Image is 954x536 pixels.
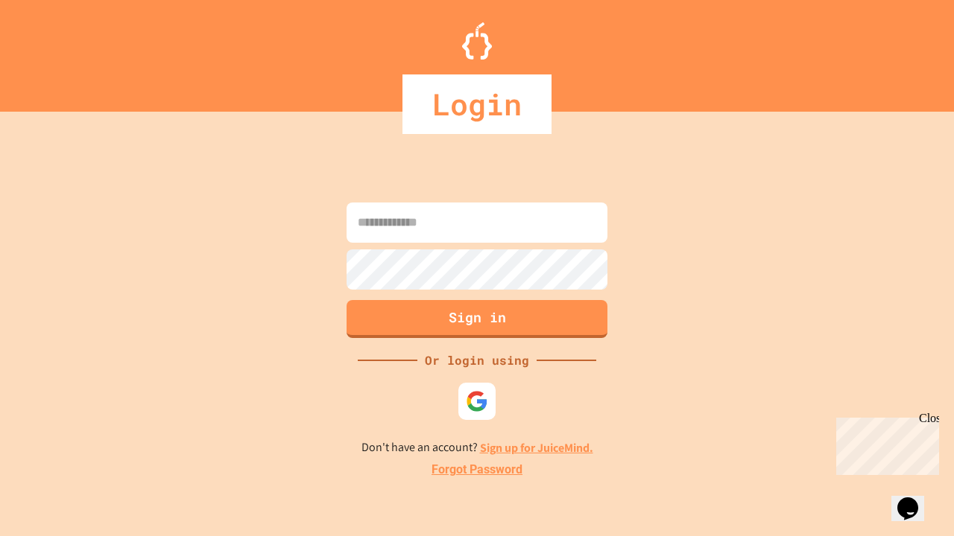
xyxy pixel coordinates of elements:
a: Sign up for JuiceMind. [480,440,593,456]
a: Forgot Password [432,461,522,479]
button: Sign in [347,300,607,338]
div: Or login using [417,351,537,369]
iframe: chat widget [891,476,939,521]
img: Logo.svg [462,22,492,60]
p: Don't have an account? [361,438,593,457]
iframe: chat widget [830,412,939,475]
img: google-icon.svg [466,390,488,412]
div: Login [402,74,552,134]
div: Chat with us now!Close [6,6,103,95]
